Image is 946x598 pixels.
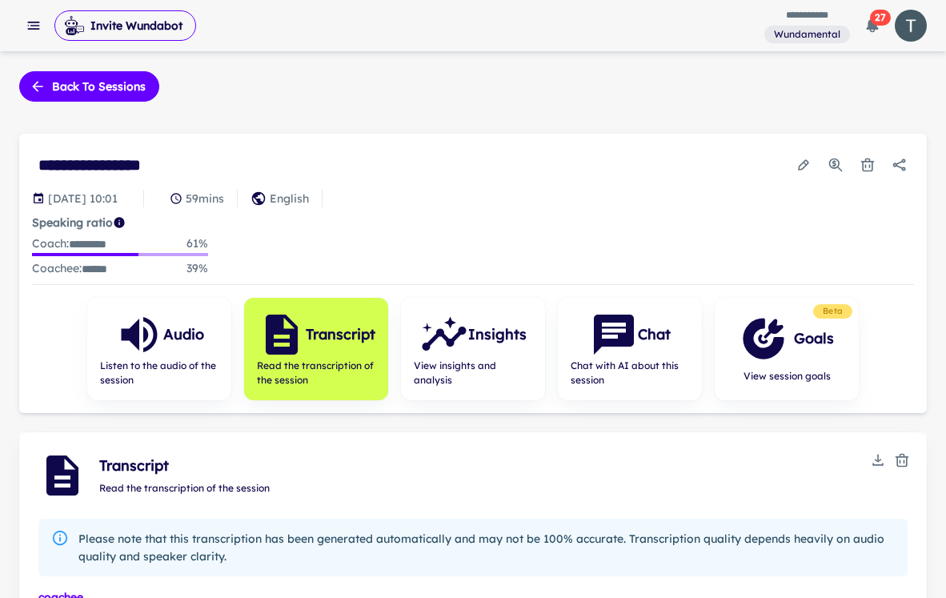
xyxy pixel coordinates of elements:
button: InsightsView insights and analysis [401,298,545,400]
span: View insights and analysis [414,359,532,387]
h6: Insights [468,323,527,346]
p: Coachee : [32,259,107,278]
h6: Transcript [306,323,375,346]
img: photoURL [895,10,927,42]
span: Invite Wundabot to record a meeting [54,10,196,42]
h6: Audio [163,323,204,346]
p: English [270,190,309,207]
p: 39 % [186,259,208,278]
h6: Goals [794,327,834,350]
p: Session date [48,190,118,207]
button: ChatChat with AI about this session [558,298,702,400]
h6: Chat [638,323,671,346]
p: 61 % [186,235,208,253]
div: Please note that this transcription has been generated automatically and may not be 100% accurate... [78,524,895,572]
strong: Speaking ratio [32,215,113,230]
span: Listen to the audio of the session [100,359,218,387]
button: Download [866,448,890,472]
span: Read the transcription of the session [99,482,270,494]
button: AudioListen to the audio of the session [87,298,231,400]
button: 27 [856,10,888,42]
button: Back to sessions [19,71,159,102]
p: Coach : [32,235,106,253]
button: Edit session [789,151,818,179]
button: Delete [890,448,914,472]
svg: Coach/coachee ideal ratio of speaking is roughly 20:80. Mentor/mentee ideal ratio of speaking is ... [113,216,126,229]
span: View session goals [740,369,834,383]
p: 59 mins [186,190,224,207]
span: Chat with AI about this session [571,359,689,387]
span: 27 [870,10,891,26]
span: Read the transcription of the session [257,359,375,387]
button: Share session [885,151,914,179]
span: Wundamental [768,27,847,42]
button: GoalsView session goals [715,298,859,400]
span: You are a member of this workspace. Contact your workspace owner for assistance. [764,24,850,44]
button: TranscriptRead the transcription of the session [244,298,388,400]
button: Delete session [853,151,882,179]
button: Invite Wundabot [54,10,196,41]
span: Beta [816,305,849,318]
span: Transcript [99,455,866,477]
button: Usage Statistics [821,151,850,179]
